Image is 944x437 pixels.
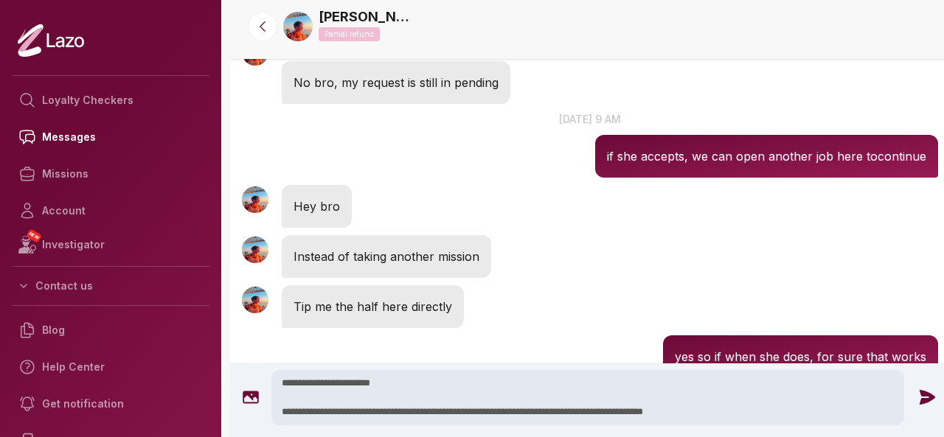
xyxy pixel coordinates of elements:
p: Tip me the half here directly [294,297,452,316]
img: 9ba0a6e0-1f09-410a-9cee-ff7e8a12c161 [283,12,313,41]
a: Help Center [12,349,209,385]
a: Account [12,192,209,229]
a: [PERSON_NAME] [319,7,414,27]
p: Hey bro [294,197,340,216]
span: NEW [26,228,42,243]
img: User avatar [242,287,268,313]
button: Contact us [12,273,209,299]
a: NEWInvestigator [12,229,209,260]
img: User avatar [242,186,268,213]
a: Get notification [12,385,209,422]
a: Loyalty Checkers [12,82,209,119]
a: Messages [12,119,209,155]
p: No bro, my request is still in pending [294,73,499,92]
p: Instead of taking another mission [294,247,479,266]
p: if she accepts, we can open another job here tocontinue [607,147,926,166]
a: Blog [12,312,209,349]
img: User avatar [242,237,268,263]
a: Missions [12,155,209,192]
p: Partial refund [319,27,380,41]
p: yes so if when she does, for sure that works [675,347,926,366]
